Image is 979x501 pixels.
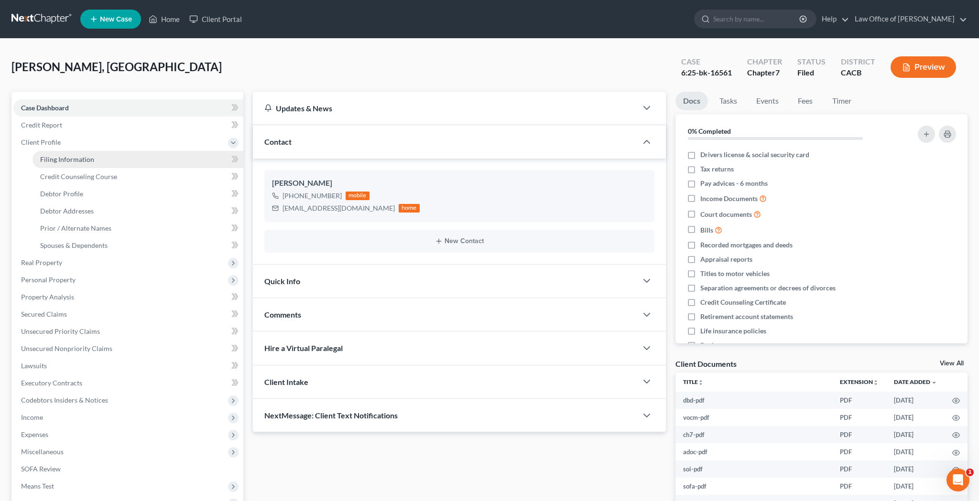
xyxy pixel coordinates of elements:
span: Hire a Virtual Paralegal [264,343,343,352]
span: Quick Info [264,277,300,286]
a: Case Dashboard [13,99,243,117]
a: SOFA Review [13,460,243,478]
a: Filing Information [33,151,243,168]
span: Income [21,413,43,421]
a: Unsecured Priority Claims [13,323,243,340]
i: unfold_more [698,380,704,385]
span: SOFA Review [21,465,61,473]
span: Spouses & Dependents [40,241,108,249]
span: Appraisal reports [700,255,752,264]
div: Chapter [747,67,782,78]
span: Credit Report [21,121,62,129]
i: expand_more [931,380,937,385]
span: Drivers license & social security card [700,150,809,160]
strong: 0% Completed [688,127,731,135]
span: Secured Claims [21,310,67,318]
td: ch7-pdf [675,426,832,443]
div: Status [797,56,826,67]
td: PDF [832,426,886,443]
span: 7 [775,68,780,77]
span: Executory Contracts [21,379,82,387]
span: Comments [264,310,301,319]
span: Income Documents [700,194,758,203]
span: Lawsuits [21,362,47,370]
td: PDF [832,392,886,409]
span: Unsecured Nonpriority Claims [21,344,112,352]
span: Expenses [21,430,48,438]
div: mobile [346,192,370,200]
td: PDF [832,409,886,426]
a: Titleunfold_more [683,378,704,385]
input: Search by name... [713,10,801,28]
button: New Contact [272,237,647,245]
span: NextMessage: Client Text Notifications [264,411,398,420]
span: Unsecured Priority Claims [21,327,100,335]
a: View All [940,360,964,367]
span: Tax returns [700,164,734,174]
span: Titles to motor vehicles [700,269,770,278]
a: Debtor Addresses [33,203,243,220]
a: Help [817,11,849,28]
td: [DATE] [886,478,945,495]
a: Extensionunfold_more [840,378,879,385]
td: [DATE] [886,392,945,409]
a: Unsecured Nonpriority Claims [13,340,243,357]
div: [PERSON_NAME] [272,178,647,189]
td: vocm-pdf [675,409,832,426]
a: Events [749,92,786,110]
span: Pay advices - 6 months [700,179,768,188]
span: Contact [264,137,292,146]
a: Lawsuits [13,357,243,374]
span: Separation agreements or decrees of divorces [700,283,836,293]
span: Property Analysis [21,293,74,301]
td: sofa-pdf [675,478,832,495]
td: [DATE] [886,443,945,460]
span: Life insurance policies [700,326,766,336]
div: 6:25-bk-16561 [681,67,732,78]
span: Bank statements [700,341,750,350]
div: home [399,204,420,213]
a: Prior / Alternate Names [33,220,243,237]
a: Tasks [712,92,745,110]
div: Case [681,56,732,67]
span: Debtor Profile [40,190,83,198]
a: Debtor Profile [33,185,243,203]
td: PDF [832,460,886,478]
a: Client Portal [185,11,247,28]
td: [DATE] [886,460,945,478]
td: soi-pdf [675,460,832,478]
span: [PERSON_NAME], [GEOGRAPHIC_DATA] [11,60,222,74]
td: PDF [832,443,886,460]
td: PDF [832,478,886,495]
a: Secured Claims [13,306,243,323]
span: Client Intake [264,377,308,386]
span: Prior / Alternate Names [40,224,111,232]
div: Filed [797,67,826,78]
span: Court documents [700,210,752,219]
div: District [841,56,875,67]
div: [EMAIL_ADDRESS][DOMAIN_NAME] [283,203,395,213]
span: Retirement account statements [700,312,793,321]
span: Bills [700,225,713,235]
span: Credit Counseling Certificate [700,298,786,307]
i: unfold_more [873,380,879,385]
a: Fees [790,92,821,110]
button: Preview [891,56,956,78]
span: Real Property [21,258,62,266]
div: Chapter [747,56,782,67]
div: CACB [841,67,875,78]
a: Law Office of [PERSON_NAME] [850,11,967,28]
span: Personal Property [21,276,76,284]
td: dbd-pdf [675,392,832,409]
a: Docs [675,92,708,110]
div: Client Documents [675,359,737,369]
span: Recorded mortgages and deeds [700,240,793,250]
a: Date Added expand_more [894,378,937,385]
div: [PHONE_NUMBER] [283,191,342,201]
a: Property Analysis [13,288,243,306]
a: Credit Report [13,117,243,134]
div: Updates & News [264,103,626,113]
a: Spouses & Dependents [33,237,243,254]
iframe: Intercom live chat [946,469,969,491]
span: New Case [100,16,132,23]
